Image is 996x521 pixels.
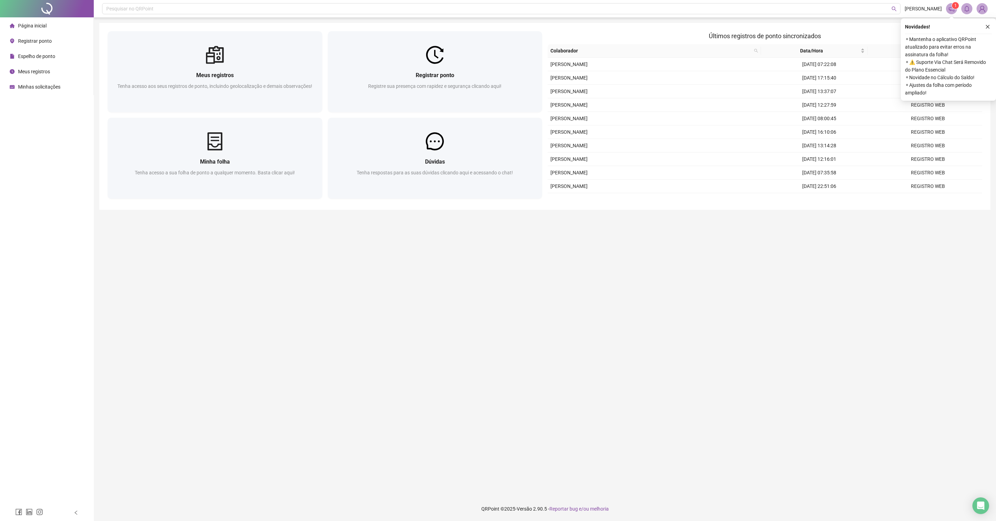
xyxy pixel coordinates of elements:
footer: QRPoint © 2025 - 2.90.5 - [94,497,996,521]
td: [DATE] 17:15:40 [765,71,874,85]
div: Open Intercom Messenger [972,497,989,514]
td: [DATE] 13:14:28 [765,139,874,152]
span: Reportar bug e/ou melhoria [549,506,609,512]
span: instagram [36,508,43,515]
td: REGISTRO WEB [873,58,982,71]
span: [PERSON_NAME] [550,102,588,108]
span: Meus registros [196,72,234,78]
td: [DATE] 22:51:06 [765,180,874,193]
td: [DATE] 07:22:08 [765,58,874,71]
td: [DATE] 16:10:06 [765,125,874,139]
sup: 1 [952,2,959,9]
span: Página inicial [18,23,47,28]
a: Meus registrosTenha acesso aos seus registros de ponto, incluindo geolocalização e demais observa... [108,31,322,112]
span: Registrar ponto [18,38,52,44]
a: Minha folhaTenha acesso a sua folha de ponto a qualquer momento. Basta clicar aqui! [108,118,322,199]
span: Data/Hora [764,47,859,55]
span: Registre sua presença com rapidez e segurança clicando aqui! [368,83,501,89]
span: close [985,24,990,29]
span: linkedin [26,508,33,515]
span: [PERSON_NAME] [550,89,588,94]
span: home [10,23,15,28]
span: search [891,6,897,11]
span: Minhas solicitações [18,84,60,90]
span: Tenha acesso aos seus registros de ponto, incluindo geolocalização e demais observações! [117,83,312,89]
span: Novidades ! [905,23,930,31]
span: search [753,46,760,56]
span: [PERSON_NAME] [550,61,588,67]
span: search [754,49,758,53]
th: Origem [868,44,974,58]
td: REGISTRO WEB [873,180,982,193]
img: 84060 [977,3,987,14]
td: [DATE] 13:37:07 [765,85,874,98]
span: [PERSON_NAME] [550,116,588,121]
span: Registrar ponto [416,72,454,78]
span: ⚬ Mantenha o aplicativo QRPoint atualizado para evitar erros na assinatura da folha! [905,35,992,58]
td: REGISTRO WEB [873,112,982,125]
td: REGISTRO WEB [873,166,982,180]
span: Dúvidas [425,158,445,165]
span: [PERSON_NAME] [550,156,588,162]
td: REGISTRO WEB [873,85,982,98]
span: [PERSON_NAME] [550,170,588,175]
span: [PERSON_NAME] [550,129,588,135]
span: clock-circle [10,69,15,74]
a: DúvidasTenha respostas para as suas dúvidas clicando aqui e acessando o chat! [328,118,542,199]
span: ⚬ Ajustes da folha com período ampliado! [905,81,992,97]
span: 1 [954,3,957,8]
td: [DATE] 08:00:45 [765,112,874,125]
span: schedule [10,84,15,89]
span: file [10,54,15,59]
td: [DATE] 12:16:01 [765,152,874,166]
span: [PERSON_NAME] [550,183,588,189]
td: REGISTRO WEB [873,139,982,152]
a: Registrar pontoRegistre sua presença com rapidez e segurança clicando aqui! [328,31,542,112]
span: Últimos registros de ponto sincronizados [709,32,821,40]
span: Tenha acesso a sua folha de ponto a qualquer momento. Basta clicar aqui! [135,170,295,175]
td: [DATE] 21:49:11 [765,193,874,207]
td: [DATE] 07:35:58 [765,166,874,180]
th: Data/Hora [761,44,868,58]
span: ⚬ ⚠️ Suporte Via Chat Será Removido do Plano Essencial [905,58,992,74]
td: REGISTRO WEB [873,98,982,112]
td: REGISTRO WEB [873,71,982,85]
span: Colaborador [550,47,751,55]
span: left [74,510,78,515]
span: Tenha respostas para as suas dúvidas clicando aqui e acessando o chat! [357,170,513,175]
span: environment [10,39,15,43]
span: ⚬ Novidade no Cálculo do Saldo! [905,74,992,81]
span: Meus registros [18,69,50,74]
td: [DATE] 12:27:59 [765,98,874,112]
span: [PERSON_NAME] [905,5,942,13]
span: Minha folha [200,158,230,165]
span: bell [964,6,970,12]
span: Espelho de ponto [18,53,55,59]
td: REGISTRO WEB [873,193,982,207]
span: facebook [15,508,22,515]
span: [PERSON_NAME] [550,75,588,81]
td: REGISTRO WEB [873,152,982,166]
span: notification [948,6,955,12]
span: [PERSON_NAME] [550,143,588,148]
td: REGISTRO WEB [873,125,982,139]
span: Versão [517,506,532,512]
